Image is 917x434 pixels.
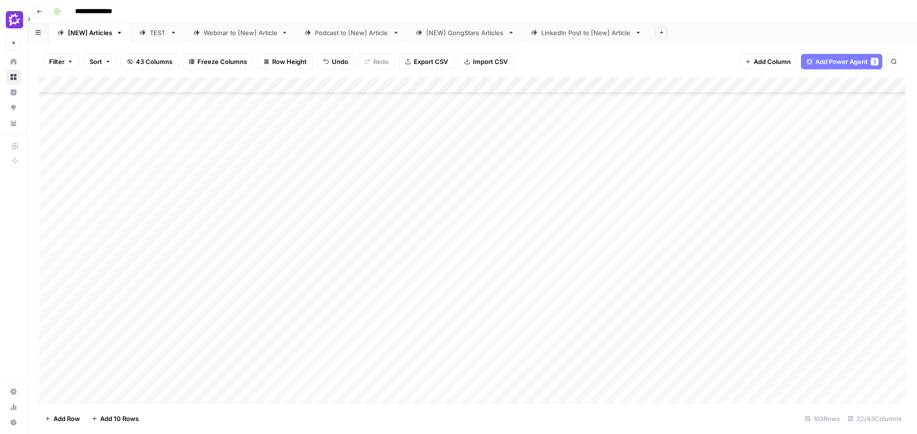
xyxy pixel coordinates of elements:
[871,58,878,65] div: 3
[150,28,166,38] div: TEST
[6,85,21,100] a: Insights
[426,28,504,38] div: [NEW] GongStars Articles
[68,28,112,38] div: [NEW] Articles
[315,28,389,38] div: Podcast to [New] Article
[399,54,454,69] button: Export CSV
[801,411,844,426] div: 103 Rows
[121,54,179,69] button: 43 Columns
[6,384,21,399] a: Settings
[100,414,139,423] span: Add 10 Rows
[204,28,277,38] div: Webinar to [New] Article
[317,54,354,69] button: Undo
[90,57,102,66] span: Sort
[183,54,253,69] button: Freeze Columns
[332,57,348,66] span: Undo
[6,100,21,115] a: Opportunities
[49,23,131,42] a: [NEW] Articles
[6,69,21,85] a: Browse
[414,57,448,66] span: Export CSV
[272,57,307,66] span: Row Height
[39,411,86,426] button: Add Row
[754,57,791,66] span: Add Column
[739,54,797,69] button: Add Column
[86,411,144,426] button: Add 10 Rows
[6,11,23,28] img: Gong Logo
[49,57,65,66] span: Filter
[185,23,296,42] a: Webinar to [New] Article
[873,58,876,65] span: 3
[541,28,631,38] div: LinkedIn Post to [New] Article
[197,57,247,66] span: Freeze Columns
[373,57,389,66] span: Redo
[131,23,185,42] a: TEST
[6,8,21,32] button: Workspace: Gong
[296,23,407,42] a: Podcast to [New] Article
[43,54,79,69] button: Filter
[473,57,508,66] span: Import CSV
[523,23,650,42] a: LinkedIn Post to [New] Article
[136,57,172,66] span: 43 Columns
[83,54,117,69] button: Sort
[257,54,313,69] button: Row Height
[6,399,21,415] a: Usage
[815,57,868,66] span: Add Power Agent
[53,414,80,423] span: Add Row
[844,411,905,426] div: 32/43 Columns
[358,54,395,69] button: Redo
[6,54,21,69] a: Home
[458,54,514,69] button: Import CSV
[6,115,21,131] a: Your Data
[407,23,523,42] a: [NEW] GongStars Articles
[801,54,882,69] button: Add Power Agent3
[6,415,21,430] button: Help + Support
